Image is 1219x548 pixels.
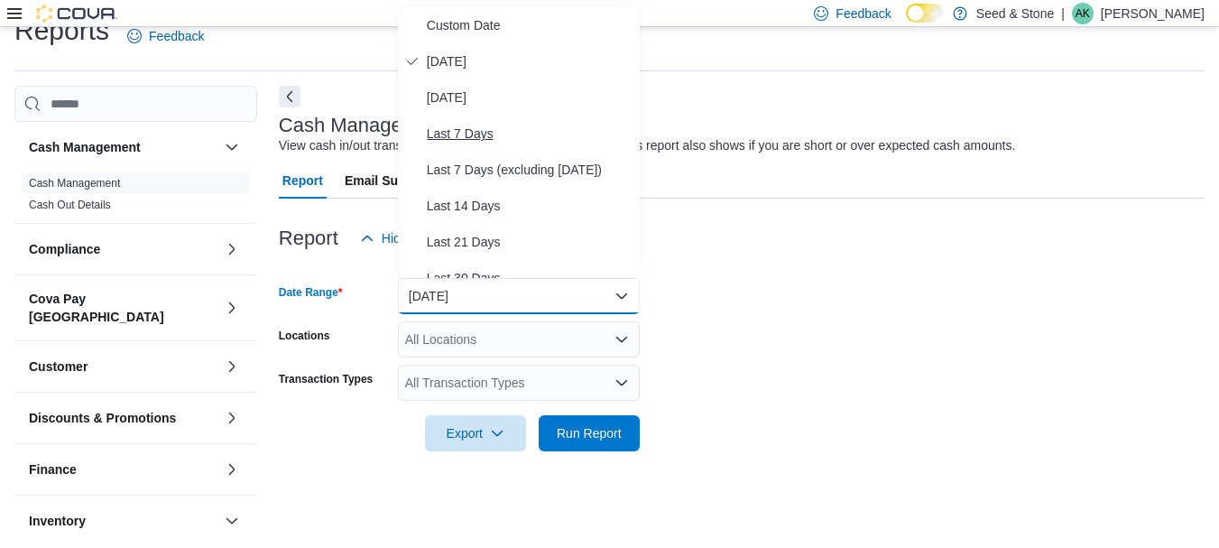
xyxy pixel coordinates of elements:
label: Transaction Types [279,372,373,386]
div: Cash Management [14,172,257,223]
img: Cova [36,5,117,23]
h3: Compliance [29,240,100,258]
div: Arun Kumar [1072,3,1094,24]
button: Open list of options [614,376,629,390]
button: Compliance [221,238,243,260]
span: Cash Management [29,176,120,190]
span: Feedback [836,5,891,23]
span: Email Subscription [345,163,459,199]
a: Feedback [120,18,211,54]
p: | [1061,3,1065,24]
p: [PERSON_NAME] [1101,3,1205,24]
button: Compliance [29,240,217,258]
span: [DATE] [427,51,633,72]
div: View cash in/out transactions along with drawer/safe details. This report also shows if you are s... [279,136,1016,155]
label: Date Range [279,285,343,300]
h3: Finance [29,460,77,478]
span: Feedback [149,27,204,45]
h3: Inventory [29,512,86,530]
button: Customer [29,358,217,376]
button: Cova Pay [GEOGRAPHIC_DATA] [221,297,243,319]
span: AK [1076,3,1090,24]
a: Cash Out Details [29,199,111,211]
span: Run Report [557,424,622,442]
button: Finance [29,460,217,478]
span: Hide Parameters [382,229,476,247]
button: Cash Management [221,136,243,158]
button: [DATE] [398,278,640,314]
button: Cash Management [29,138,217,156]
span: Report [282,163,323,199]
h1: Reports [14,13,109,49]
span: Custom Date [427,14,633,36]
input: Dark Mode [906,4,944,23]
button: Discounts & Promotions [29,409,217,427]
span: Last 14 Days [427,195,633,217]
h3: Cash Management [279,115,447,136]
span: Export [436,415,515,451]
button: Hide Parameters [353,220,484,256]
button: Discounts & Promotions [221,407,243,429]
button: Inventory [29,512,217,530]
button: Cova Pay [GEOGRAPHIC_DATA] [29,290,217,326]
span: Last 30 Days [427,267,633,289]
h3: Cash Management [29,138,141,156]
button: Open list of options [614,332,629,347]
button: Inventory [221,510,243,532]
h3: Report [279,228,338,249]
button: Next [279,86,300,107]
button: Run Report [539,415,640,451]
span: [DATE] [427,87,633,108]
button: Export [425,415,526,451]
span: Last 7 Days [427,123,633,144]
span: Last 7 Days (excluding [DATE]) [427,159,633,181]
label: Locations [279,329,330,343]
div: Select listbox [398,7,640,278]
h3: Customer [29,358,88,376]
p: Seed & Stone [976,3,1054,24]
h3: Discounts & Promotions [29,409,176,427]
button: Finance [221,459,243,480]
span: Cash Out Details [29,198,111,212]
a: Cash Management [29,177,120,190]
span: Last 21 Days [427,231,633,253]
button: Customer [221,356,243,377]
